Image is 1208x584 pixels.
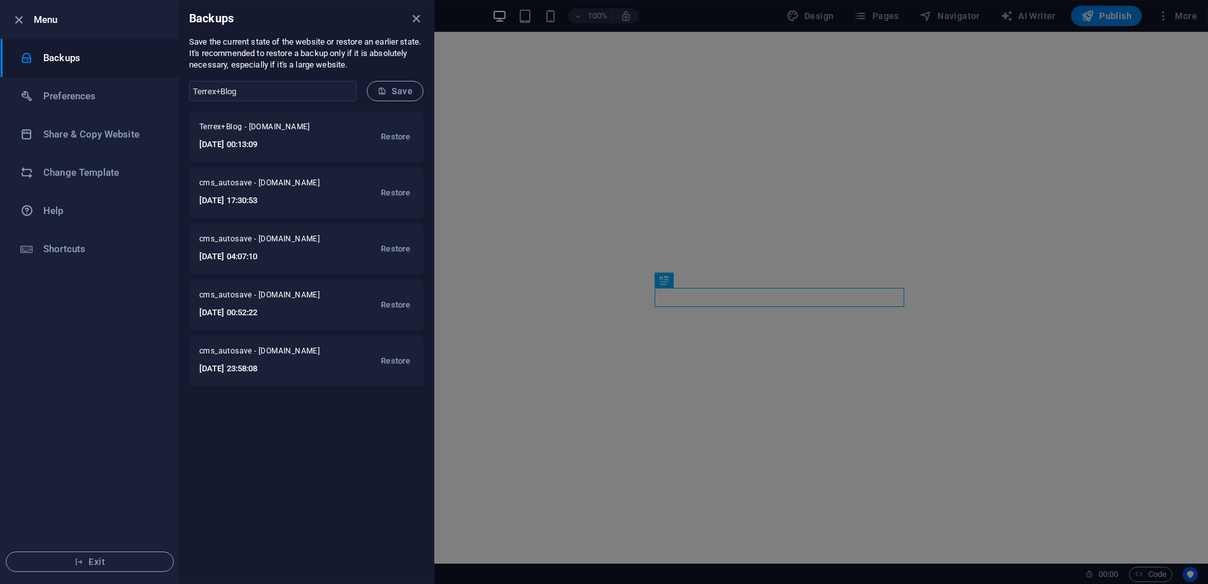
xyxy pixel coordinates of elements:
[43,89,161,104] h6: Preferences
[189,36,423,71] p: Save the current state of the website or restore an earlier state. It's recommended to restore a ...
[381,297,410,313] span: Restore
[378,122,413,152] button: Restore
[43,127,161,142] h6: Share & Copy Website
[199,346,336,361] span: cms_autosave - [DOMAIN_NAME]
[43,165,161,180] h6: Change Template
[199,193,336,208] h6: [DATE] 17:30:53
[378,346,413,376] button: Restore
[189,11,234,26] h6: Backups
[199,234,336,249] span: cms_autosave - [DOMAIN_NAME]
[199,290,336,305] span: cms_autosave - [DOMAIN_NAME]
[43,241,161,257] h6: Shortcuts
[34,12,169,27] h6: Menu
[367,81,423,101] button: Save
[1,192,179,230] a: Help
[381,185,410,201] span: Restore
[199,178,336,193] span: cms_autosave - [DOMAIN_NAME]
[381,353,410,369] span: Restore
[43,203,161,218] h6: Help
[199,361,336,376] h6: [DATE] 23:58:08
[378,178,413,208] button: Restore
[199,305,336,320] h6: [DATE] 00:52:22
[199,249,336,264] h6: [DATE] 04:07:10
[378,86,413,96] span: Save
[408,11,423,26] button: close
[378,234,413,264] button: Restore
[199,137,331,152] h6: [DATE] 00:13:09
[189,81,357,101] input: Enter a name for a new backup (optional)
[43,50,161,66] h6: Backups
[381,241,410,257] span: Restore
[381,129,410,145] span: Restore
[199,122,331,137] span: Terrex+Blog - [DOMAIN_NAME]
[378,290,413,320] button: Restore
[17,557,163,567] span: Exit
[6,552,174,572] button: Exit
